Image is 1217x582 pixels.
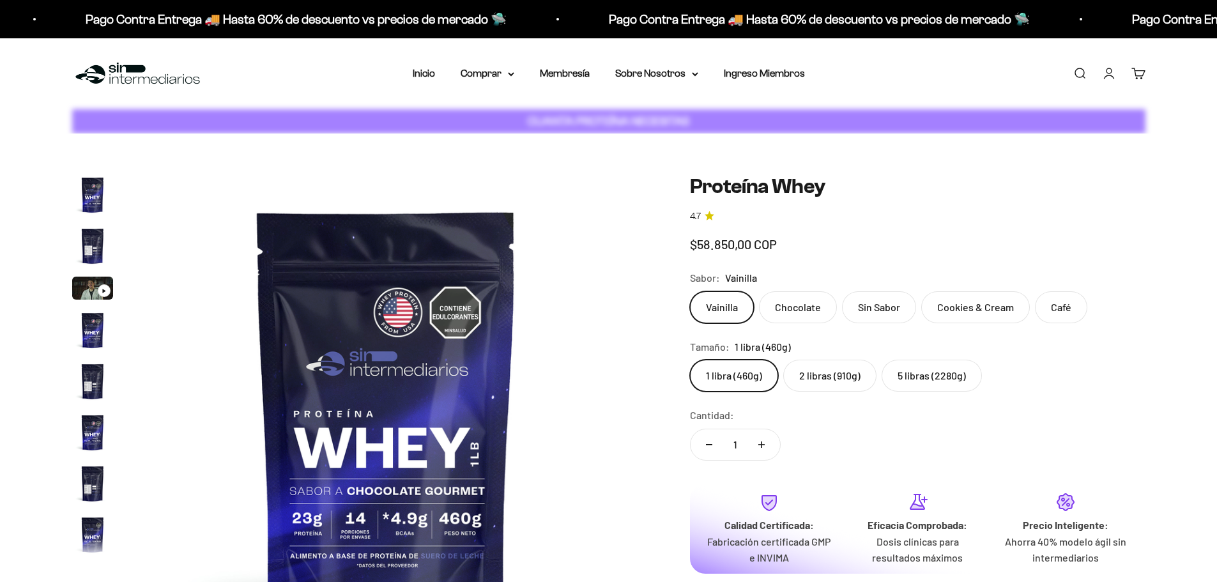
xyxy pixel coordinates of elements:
[719,9,1140,29] p: Pago Contra Entrega 🚚 Hasta 60% de descuento vs precios de mercado 🛸
[72,226,113,266] img: Proteína Whey
[72,463,113,504] img: Proteína Whey
[690,210,1145,224] a: 4.74.7 de 5.0 estrellas
[690,407,734,424] label: Cantidad:
[72,514,113,559] button: Ir al artículo 8
[72,412,113,457] button: Ir al artículo 6
[72,174,113,215] img: Proteína Whey
[196,9,617,29] p: Pago Contra Entrega 🚚 Hasta 60% de descuento vs precios de mercado 🛸
[690,270,720,286] legend: Sabor:
[72,174,113,219] button: Ir al artículo 1
[691,429,728,460] button: Reducir cantidad
[690,339,730,355] legend: Tamaño:
[413,68,435,79] a: Inicio
[72,463,113,508] button: Ir al artículo 7
[528,114,689,128] strong: CUANTA PROTEÍNA NECESITAS
[72,361,113,402] img: Proteína Whey
[735,339,791,355] span: 1 libra (460g)
[868,519,967,531] strong: Eficacia Comprobada:
[743,429,780,460] button: Aumentar cantidad
[724,68,805,79] a: Ingreso Miembros
[1023,519,1108,531] strong: Precio Inteligente:
[461,65,514,82] summary: Comprar
[72,226,113,270] button: Ir al artículo 2
[724,519,814,531] strong: Calidad Certificada:
[72,310,113,351] img: Proteína Whey
[72,361,113,406] button: Ir al artículo 5
[690,234,777,254] sale-price: $58.850,00 COP
[725,270,757,286] span: Vainilla
[690,210,701,224] span: 4.7
[1002,533,1129,566] p: Ahorra 40% modelo ágil sin intermediarios
[72,412,113,453] img: Proteína Whey
[705,533,833,566] p: Fabricación certificada GMP e INVIMA
[615,65,698,82] summary: Sobre Nosotros
[690,174,1145,199] h1: Proteína Whey
[72,277,113,303] button: Ir al artículo 3
[72,310,113,355] button: Ir al artículo 4
[853,533,981,566] p: Dosis clínicas para resultados máximos
[72,514,113,555] img: Proteína Whey
[540,68,590,79] a: Membresía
